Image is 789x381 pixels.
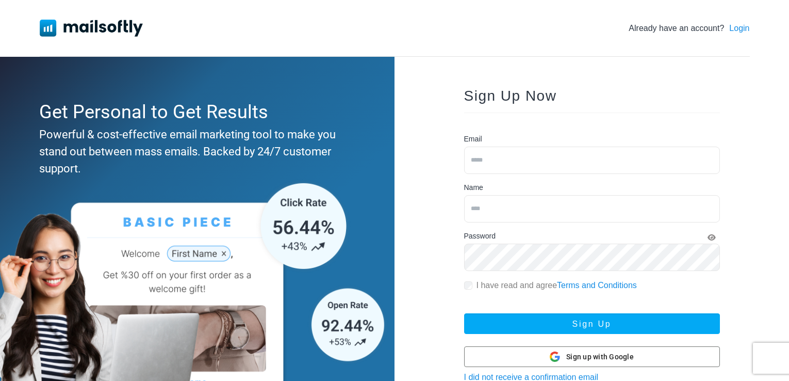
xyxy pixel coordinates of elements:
[464,231,496,242] label: Password
[39,126,351,177] div: Powerful & cost-effective email marketing tool to make you stand out between mass emails. Backed ...
[464,88,557,104] span: Sign Up Now
[629,22,749,35] div: Already have an account?
[39,98,351,126] div: Get Personal to Get Results
[464,346,720,367] button: Sign up with Google
[557,281,637,290] a: Terms and Conditions
[708,234,716,241] i: Show Password
[476,279,637,292] label: I have read and agree
[464,134,482,145] label: Email
[40,20,143,36] img: Mailsoftly
[464,182,483,193] label: Name
[464,313,720,334] button: Sign Up
[729,22,749,35] a: Login
[566,352,634,362] span: Sign up with Google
